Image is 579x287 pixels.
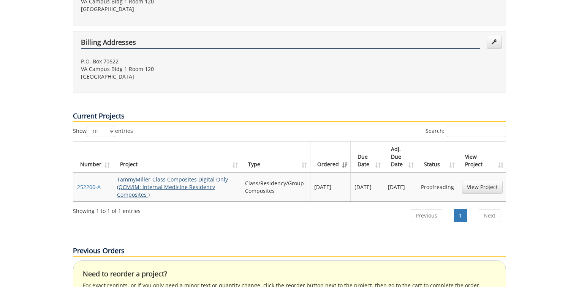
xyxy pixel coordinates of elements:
p: [GEOGRAPHIC_DATA] [81,5,284,13]
p: VA Campus Bldg 1 Room 120 [81,65,284,73]
p: Current Projects [73,111,506,122]
th: Adj. Due Date: activate to sort column ascending [384,142,417,172]
td: [DATE] [351,172,384,202]
div: Showing 1 to 1 of 1 entries [73,204,141,215]
th: View Project: activate to sort column ascending [458,142,506,172]
select: Showentries [87,126,115,137]
a: Edit Addresses [487,36,502,49]
a: 1 [454,209,467,222]
th: Type: activate to sort column ascending [241,142,311,172]
th: Number: activate to sort column ascending [73,142,113,172]
label: Search: [426,126,506,137]
td: [DATE] [310,172,351,202]
th: Project: activate to sort column ascending [113,142,241,172]
th: Ordered: activate to sort column ascending [310,142,351,172]
input: Search: [447,126,506,137]
label: Show entries [73,126,133,137]
h4: Billing Addresses [81,39,480,49]
td: [DATE] [384,172,417,202]
p: [GEOGRAPHIC_DATA] [81,73,284,80]
th: Due Date: activate to sort column ascending [351,142,384,172]
a: TammyMiller-Class Composites Digital Only - (QCM/IM: Internal Medicine Residency Composites ) [117,176,231,198]
p: Previous Orders [73,246,506,257]
td: Class/Residency/Group Composites [241,172,311,202]
h4: Need to reorder a project? [83,270,496,278]
a: Previous [411,209,442,222]
td: Proofreading [417,172,458,202]
th: Status: activate to sort column ascending [417,142,458,172]
a: Next [479,209,500,222]
a: 252200-A [77,183,101,191]
p: P.O. Box 70622 [81,58,284,65]
a: View Project [462,181,503,194]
